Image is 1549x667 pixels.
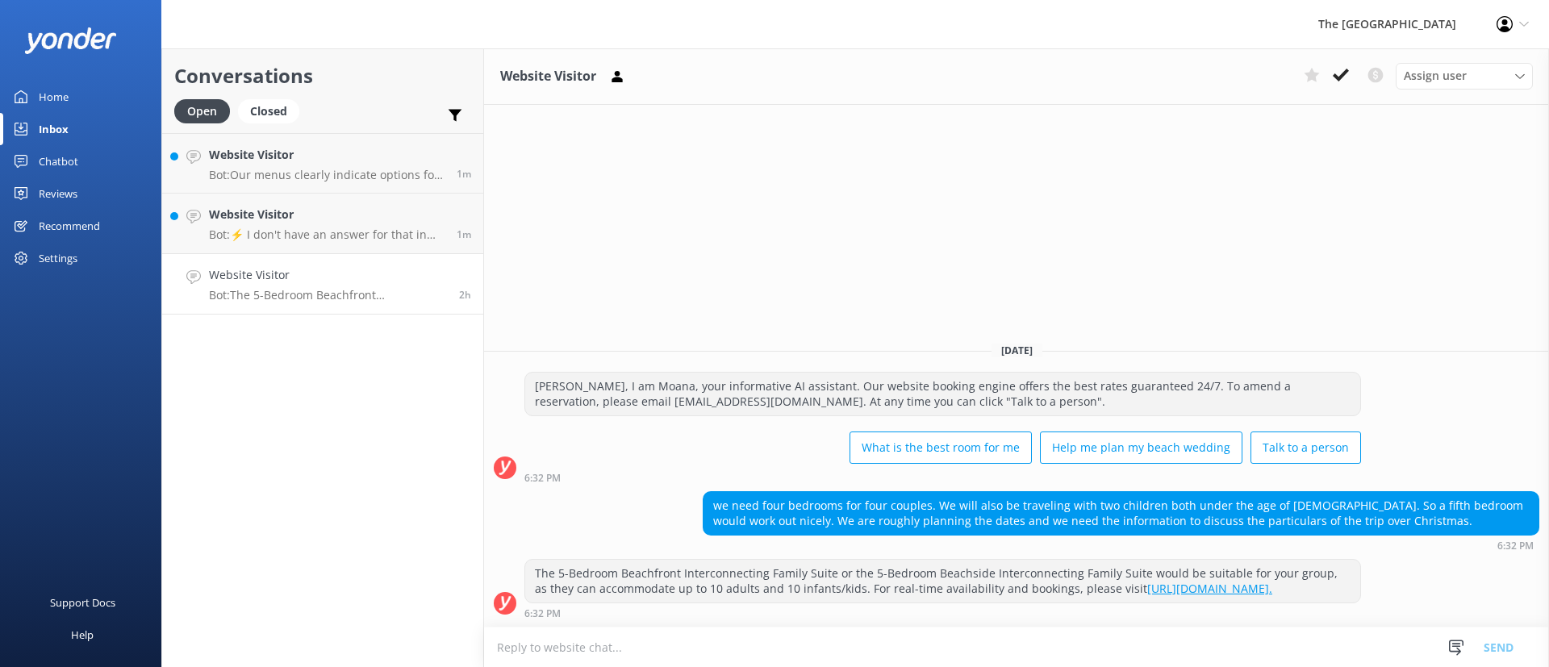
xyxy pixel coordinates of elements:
div: Oct 10 2025 06:32pm (UTC -10:00) Pacific/Honolulu [524,607,1361,619]
div: Reviews [39,177,77,210]
div: Oct 10 2025 06:32pm (UTC -10:00) Pacific/Honolulu [703,540,1539,551]
a: Closed [238,102,307,119]
div: Settings [39,242,77,274]
h4: Website Visitor [209,206,445,223]
h2: Conversations [174,60,471,91]
div: we need four bedrooms for four couples. We will also be traveling with two children both under th... [704,492,1539,535]
button: Help me plan my beach wedding [1040,431,1242,464]
h4: Website Visitor [209,146,445,164]
div: The 5-Bedroom Beachfront Interconnecting Family Suite or the 5-Bedroom Beachside Interconnecting ... [525,560,1360,602]
a: Website VisitorBot:⚡ I don't have an answer for that in my knowledge base. Please try and rephras... [162,194,483,254]
div: Open [174,99,230,123]
div: Support Docs [50,586,115,619]
div: Inbox [39,113,69,145]
button: What is the best room for me [850,431,1032,464]
div: Help [71,619,94,651]
strong: 6:32 PM [1497,541,1534,551]
div: Chatbot [39,145,78,177]
div: Recommend [39,210,100,242]
div: Assign User [1396,63,1533,89]
div: Closed [238,99,299,123]
strong: 6:32 PM [524,473,561,483]
span: [DATE] [992,344,1042,357]
h4: Website Visitor [209,266,447,284]
img: yonder-white-logo.png [24,27,117,54]
span: Oct 10 2025 09:00pm (UTC -10:00) Pacific/Honolulu [457,167,471,181]
a: Website VisitorBot:Our menus clearly indicate options for gluten-free diets. For personalised ass... [162,133,483,194]
span: Oct 10 2025 09:00pm (UTC -10:00) Pacific/Honolulu [457,227,471,241]
strong: 6:32 PM [524,609,561,619]
h3: Website Visitor [500,66,596,87]
div: [PERSON_NAME], I am Moana, your informative AI assistant. Our website booking engine offers the b... [525,373,1360,415]
a: [URL][DOMAIN_NAME]. [1147,581,1272,596]
p: Bot: Our menus clearly indicate options for gluten-free diets. For personalised assistance, pleas... [209,168,445,182]
div: Oct 10 2025 06:32pm (UTC -10:00) Pacific/Honolulu [524,472,1361,483]
p: Bot: ⚡ I don't have an answer for that in my knowledge base. Please try and rephrase your questio... [209,227,445,242]
span: Oct 10 2025 06:32pm (UTC -10:00) Pacific/Honolulu [459,288,471,302]
p: Bot: The 5-Bedroom Beachfront Interconnecting Family Suite or the 5-Bedroom Beachside Interconnec... [209,288,447,302]
div: Home [39,81,69,113]
a: Open [174,102,238,119]
button: Talk to a person [1250,431,1361,464]
a: Website VisitorBot:The 5-Bedroom Beachfront Interconnecting Family Suite or the 5-Bedroom Beachsi... [162,254,483,315]
span: Assign user [1404,67,1467,85]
